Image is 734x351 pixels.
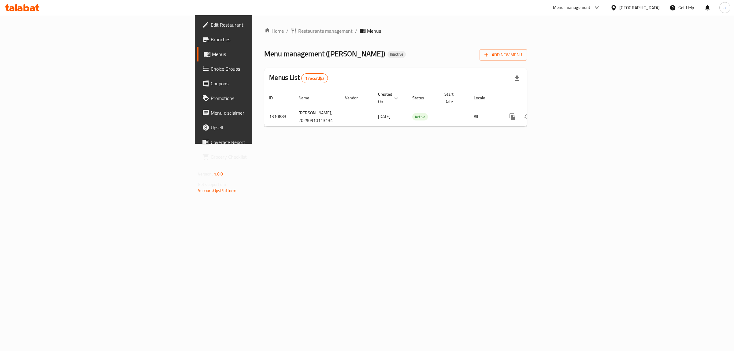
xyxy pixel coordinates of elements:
[197,105,317,120] a: Menu disclaimer
[198,180,226,188] span: Get support on:
[378,113,391,120] span: [DATE]
[291,27,353,35] a: Restaurants management
[505,109,520,124] button: more
[197,76,317,91] a: Coupons
[302,76,328,81] span: 1 record(s)
[484,51,522,59] span: Add New Menu
[474,94,493,102] span: Locale
[387,52,406,57] span: Inactive
[724,4,726,11] span: a
[269,73,328,83] h2: Menus List
[211,153,313,161] span: Grocery Checklist
[197,17,317,32] a: Edit Restaurant
[345,94,366,102] span: Vendor
[412,113,428,120] span: Active
[355,27,357,35] li: /
[619,4,660,11] div: [GEOGRAPHIC_DATA]
[264,47,385,61] span: Menu management ( [PERSON_NAME] )
[298,27,353,35] span: Restaurants management
[197,91,317,105] a: Promotions
[444,91,462,105] span: Start Date
[211,21,313,28] span: Edit Restaurant
[269,94,281,102] span: ID
[197,61,317,76] a: Choice Groups
[211,65,313,72] span: Choice Groups
[211,80,313,87] span: Coupons
[500,89,569,107] th: Actions
[197,47,317,61] a: Menus
[412,94,432,102] span: Status
[211,124,313,131] span: Upsell
[553,4,591,11] div: Menu-management
[197,120,317,135] a: Upsell
[480,49,527,61] button: Add New Menu
[378,91,400,105] span: Created On
[264,27,527,35] nav: breadcrumb
[197,32,317,47] a: Branches
[197,150,317,164] a: Grocery Checklist
[367,27,381,35] span: Menus
[197,135,317,150] a: Coverage Report
[198,187,237,194] a: Support.OpsPlatform
[211,94,313,102] span: Promotions
[211,36,313,43] span: Branches
[520,109,535,124] button: Change Status
[439,107,469,126] td: -
[264,89,569,127] table: enhanced table
[298,94,317,102] span: Name
[211,139,313,146] span: Coverage Report
[211,109,313,116] span: Menu disclaimer
[212,50,313,58] span: Menus
[214,170,223,178] span: 1.0.0
[301,73,328,83] div: Total records count
[469,107,500,126] td: All
[387,51,406,58] div: Inactive
[198,170,213,178] span: Version:
[510,71,525,86] div: Export file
